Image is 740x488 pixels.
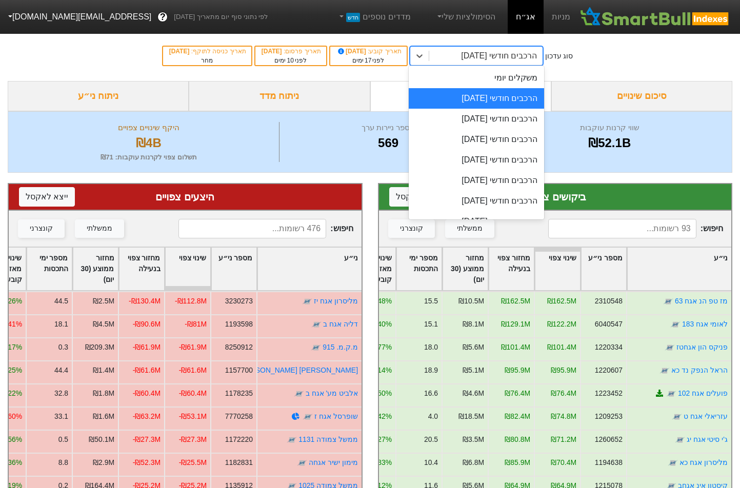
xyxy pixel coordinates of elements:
div: קונצרני [400,223,423,234]
div: 1194638 [595,457,623,468]
div: הרכבים חודשי [DATE] [409,170,544,191]
div: 8250912 [225,342,252,353]
div: תאריך קובע : [335,47,402,56]
div: ₪8.1M [463,319,484,330]
div: ביקושים והיצעים צפויים [370,81,551,111]
span: 10 [287,57,293,64]
div: 1157700 [225,365,252,376]
img: tase link [293,389,304,399]
div: 1223452 [595,388,623,399]
div: 0.56% [2,434,22,445]
div: ₪5.6M [463,342,484,353]
div: סוג עדכון [545,51,573,62]
div: 1182831 [225,457,252,468]
div: ₪101.4M [547,342,576,353]
div: -₪61.6M [132,365,160,376]
div: -₪60.4M [178,388,206,399]
div: ₪95.9M [551,365,576,376]
div: -₪60.4M [132,388,160,399]
div: ₪1.6M [93,411,114,422]
div: 0.22% [2,388,22,399]
div: -₪53.1M [178,411,206,422]
div: ₪85.9M [505,457,530,468]
div: ₪129.1M [501,319,530,330]
div: ₪2.9M [93,457,114,468]
div: 569 [282,134,495,152]
div: הרכבים חודשי [DATE] [409,191,544,211]
div: Toggle SortBy [257,248,362,290]
div: 1.27% [372,434,392,445]
div: 0.26% [2,296,22,307]
div: ₪209.3M [85,342,114,353]
div: -₪63.2M [132,411,160,422]
img: tase link [311,319,322,330]
div: 1209253 [595,411,623,422]
a: הראל הנפק נד כא [671,366,728,374]
span: חיפוש : [548,219,723,238]
div: ₪5.1M [463,365,484,376]
div: 33.1 [54,411,68,422]
div: ₪4.6M [463,388,484,399]
div: 44.4 [54,365,68,376]
div: תשלום צפוי לקרנות עוקבות : ₪71 [21,152,276,162]
div: 1220607 [595,365,623,376]
div: 18.0 [424,342,438,353]
div: -₪25.5M [178,457,206,468]
div: Toggle SortBy [489,248,534,290]
div: Toggle SortBy [443,248,488,290]
a: שופרסל אגח ז [314,412,358,420]
div: 15.1 [424,319,438,330]
div: הרכבים חודשי [DATE] [409,88,544,109]
div: 0.25% [2,365,22,376]
span: חיפוש : [178,219,353,238]
div: -₪81M [185,319,207,330]
span: 17 [365,57,371,64]
div: ₪52.1B [500,134,719,152]
div: תאריך פרסום : [261,47,321,56]
div: ביקושים צפויים [389,189,722,205]
div: ₪4.5M [93,319,114,330]
input: 476 רשומות... [178,219,327,238]
a: הסימולציות שלי [431,7,500,27]
div: ממשלתי [457,223,483,234]
button: ממשלתי [445,219,494,238]
span: [DATE] [336,48,368,55]
div: -₪61.9M [178,342,206,353]
button: קונצרני [388,219,435,238]
input: 93 רשומות... [548,219,696,238]
div: קונצרני [30,223,53,234]
div: ₪2.5M [93,296,114,307]
div: ניתוח ני״ע [8,81,189,111]
div: ₪122.2M [547,319,576,330]
span: ? [160,10,166,24]
div: ₪10.5M [458,296,484,307]
div: 0.77% [372,342,392,353]
div: 1.14% [372,365,392,376]
span: [DATE] [169,48,191,55]
button: ממשלתי [75,219,124,238]
div: 0.83% [372,457,392,468]
div: 8.8 [58,457,68,468]
div: 0.5 [58,434,68,445]
a: מליסרון אגח יז [314,297,358,305]
img: tase link [297,458,307,468]
div: -₪130.4M [128,296,160,307]
div: -₪90.6M [132,319,160,330]
img: tase link [287,435,297,445]
a: ג'י סיטי אגח יג [687,435,728,443]
a: מ.ק.מ. 915 [323,343,358,351]
div: ממשלתי [87,223,112,234]
div: הרכבים חודשי [DATE] [409,211,544,232]
div: -₪61.6M [178,365,206,376]
div: 0.36% [2,457,22,468]
img: tase link [303,412,313,422]
div: ₪76.4M [505,388,530,399]
div: שווי קרנות עוקבות [500,122,719,134]
div: ₪95.9M [505,365,530,376]
div: מספר ניירות ערך [282,122,495,134]
div: 1260652 [595,434,623,445]
a: דליה אגח ב [323,320,358,328]
div: 1220334 [595,342,623,353]
img: tase link [670,319,681,330]
div: 0.17% [2,342,22,353]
